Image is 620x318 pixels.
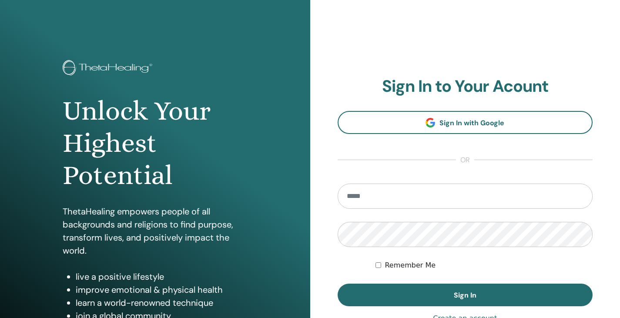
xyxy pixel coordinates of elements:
[76,270,248,283] li: live a positive lifestyle
[375,260,593,271] div: Keep me authenticated indefinitely or until I manually logout
[454,291,476,300] span: Sign In
[63,205,248,257] p: ThetaHealing empowers people of all backgrounds and religions to find purpose, transform lives, a...
[338,284,593,306] button: Sign In
[385,260,436,271] label: Remember Me
[338,111,593,134] a: Sign In with Google
[63,95,248,192] h1: Unlock Your Highest Potential
[76,283,248,296] li: improve emotional & physical health
[439,118,504,127] span: Sign In with Google
[338,77,593,97] h2: Sign In to Your Acount
[76,296,248,309] li: learn a world-renowned technique
[456,155,474,165] span: or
